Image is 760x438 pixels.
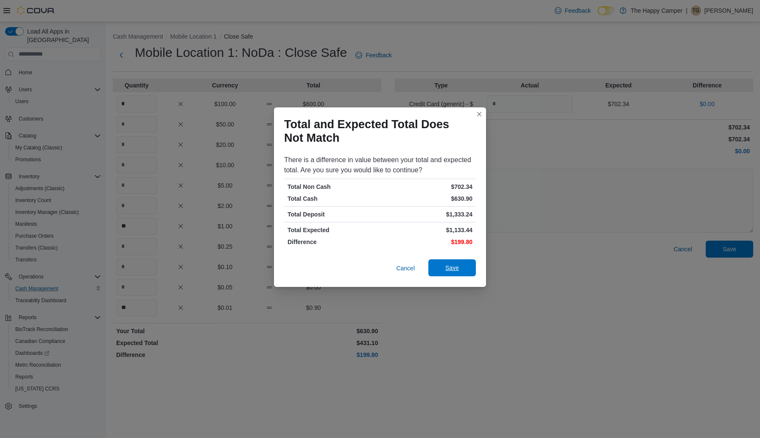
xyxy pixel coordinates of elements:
p: Total Non Cash [288,182,378,191]
p: Total Deposit [288,210,378,219]
p: Total Cash [288,194,378,203]
span: Cancel [396,264,415,272]
p: Total Expected [288,226,378,234]
button: Cancel [393,260,418,277]
p: $1,333.24 [382,210,472,219]
p: Difference [288,238,378,246]
span: Save [445,264,459,272]
button: Closes this modal window [474,109,484,119]
p: $199.80 [382,238,472,246]
h1: Total and Expected Total Does Not Match [284,118,469,145]
p: $630.90 [382,194,472,203]
p: $702.34 [382,182,472,191]
div: There is a difference in value between your total and expected total. Are you sure you would like... [284,155,476,175]
button: Save [428,259,476,276]
p: $1,133.44 [382,226,472,234]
